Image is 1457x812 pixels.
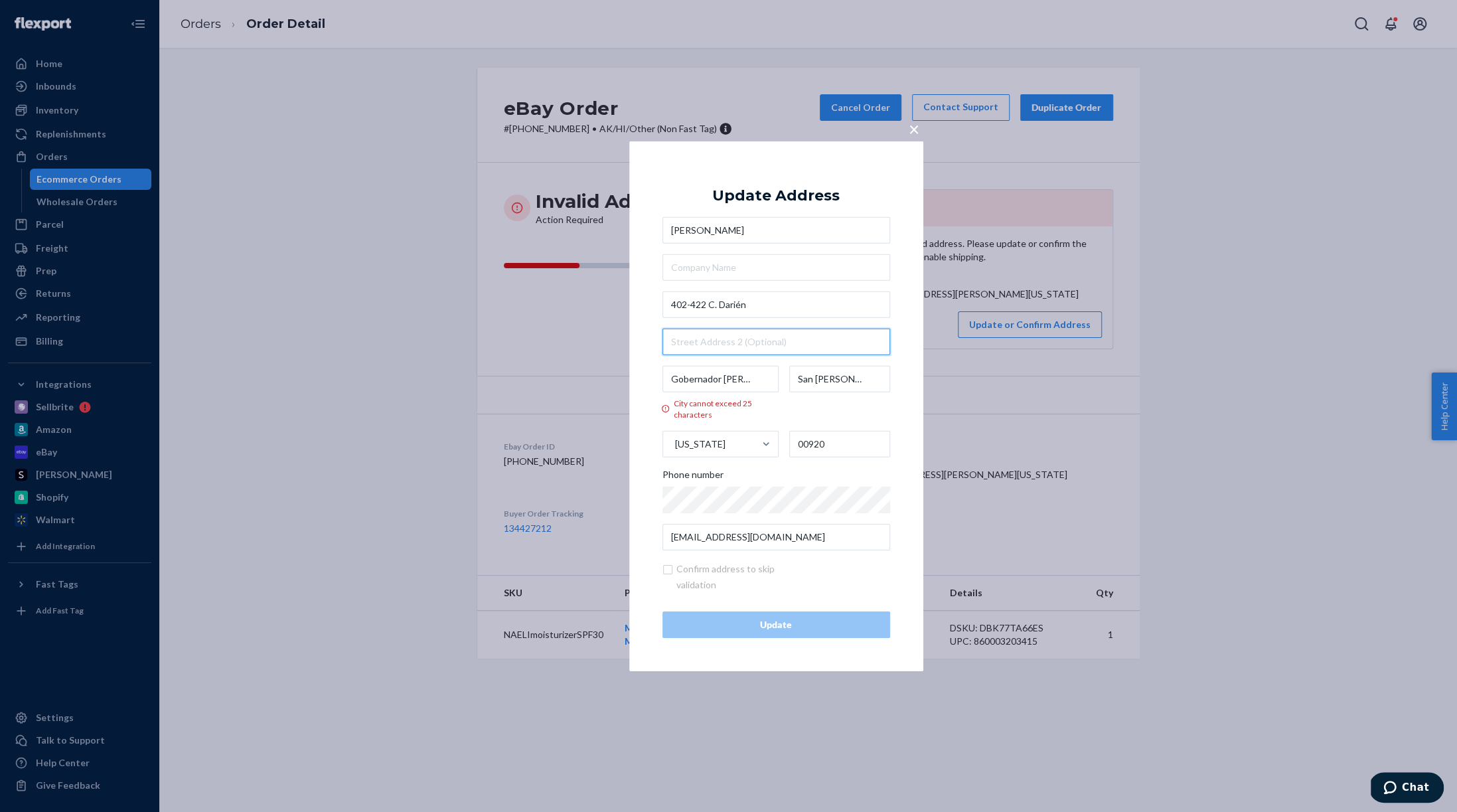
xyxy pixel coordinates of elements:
input: State [789,365,890,392]
input: Email (Only Required for International) [662,524,890,550]
div: [US_STATE] [675,438,726,451]
span: × [909,117,919,139]
span: Phone number [662,468,724,487]
input: First & Last Name [662,216,890,243]
iframe: Opens a widget where you can chat to one of our agents [1371,772,1444,805]
input: City cannot exceed 25 characters [662,365,779,392]
input: [US_STATE] [674,431,675,457]
div: Update Address [712,187,840,203]
div: City cannot exceed 25 characters [662,397,779,420]
button: Update [662,611,890,638]
input: Street Address 2 (Optional) [662,328,890,355]
input: ZIP Code [789,431,890,457]
div: Update [674,618,879,631]
input: Company Name [662,254,890,280]
input: Street Address [662,291,890,317]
